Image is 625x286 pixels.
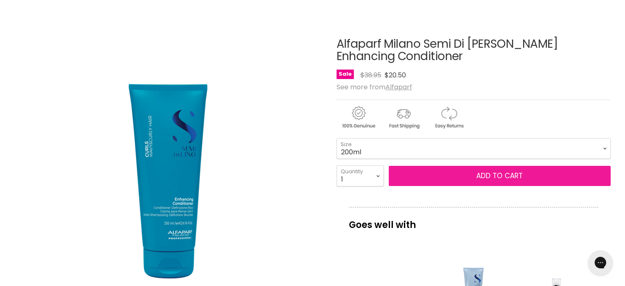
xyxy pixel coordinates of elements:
span: See more from [337,82,412,92]
iframe: Gorgias live chat messenger [584,247,617,278]
h1: Alfaparf Milano Semi Di [PERSON_NAME] Enhancing Conditioner [337,38,611,63]
p: Goes well with [349,207,598,234]
span: $20.50 [385,70,406,80]
button: Add to cart [389,166,611,186]
span: $38.95 [360,70,381,80]
img: genuine.gif [337,105,380,130]
span: Sale [337,70,354,79]
span: Add to cart [476,171,523,181]
select: Quantity [337,165,384,186]
a: Alfaparf [385,82,412,92]
img: returns.gif [427,105,470,130]
img: shipping.gif [382,105,425,130]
